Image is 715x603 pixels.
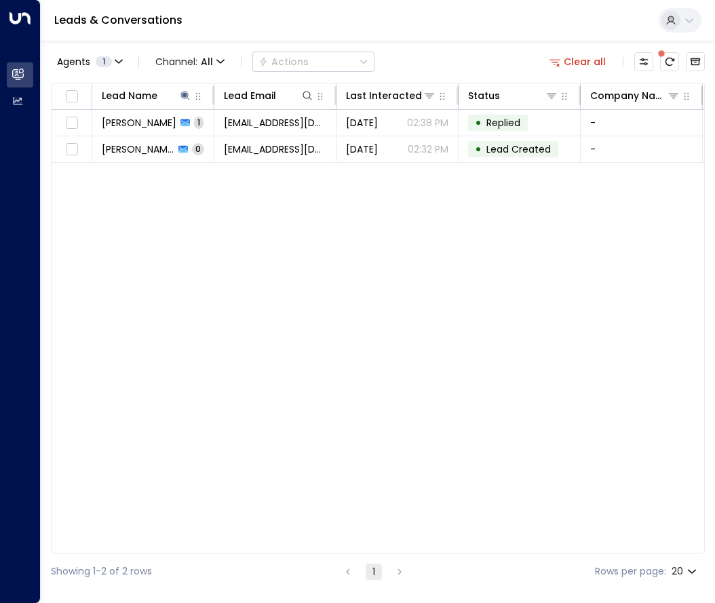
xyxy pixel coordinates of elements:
[224,142,326,156] span: kau@hotmail.com
[102,87,192,104] div: Lead Name
[339,563,408,580] nav: pagination navigation
[150,52,230,71] span: Channel:
[224,116,326,130] span: kau@hotmail.com
[468,87,500,104] div: Status
[486,142,551,156] span: Lead Created
[102,142,174,156] span: Steven Shaw
[224,87,276,104] div: Lead Email
[686,52,705,71] button: Archived Leads
[346,87,422,104] div: Last Interacted
[408,142,448,156] p: 02:32 PM
[672,562,699,581] div: 20
[366,564,382,580] button: page 1
[486,116,520,130] span: Replied
[201,56,213,67] span: All
[346,142,378,156] span: Yesterday
[194,117,204,128] span: 1
[475,138,482,161] div: •
[544,52,612,71] button: Clear all
[468,87,558,104] div: Status
[57,57,90,66] span: Agents
[51,52,128,71] button: Agents1
[252,52,374,72] div: Button group with a nested menu
[51,564,152,579] div: Showing 1-2 of 2 rows
[96,56,112,67] span: 1
[63,141,80,158] span: Toggle select row
[54,12,182,28] a: Leads & Conversations
[581,136,703,162] td: -
[150,52,230,71] button: Channel:All
[634,52,653,71] button: Customize
[192,143,204,155] span: 0
[224,87,314,104] div: Lead Email
[590,87,680,104] div: Company Name
[258,56,309,68] div: Actions
[252,52,374,72] button: Actions
[475,111,482,134] div: •
[346,116,378,130] span: Yesterday
[102,116,176,130] span: Steven Shaw
[63,88,80,105] span: Toggle select all
[346,87,436,104] div: Last Interacted
[595,564,666,579] label: Rows per page:
[407,116,448,130] p: 02:38 PM
[581,110,703,136] td: -
[660,52,679,71] span: There are new threads available. Refresh the grid to view the latest updates.
[590,87,667,104] div: Company Name
[102,87,157,104] div: Lead Name
[63,115,80,132] span: Toggle select row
